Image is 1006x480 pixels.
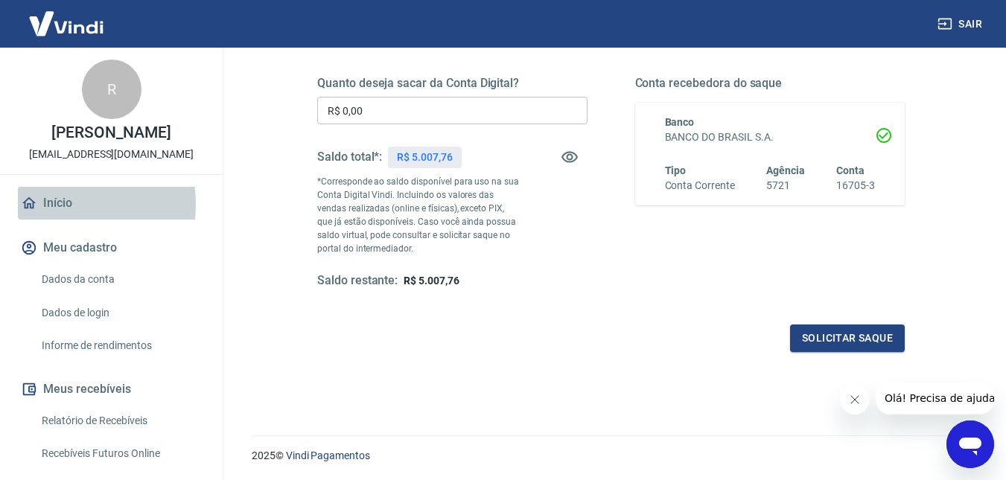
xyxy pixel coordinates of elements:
h6: Conta Corrente [665,178,735,193]
h6: 5721 [766,178,805,193]
a: Relatório de Recebíveis [36,406,205,436]
a: Dados de login [36,298,205,328]
iframe: Botão para abrir a janela de mensagens [946,420,994,468]
h5: Saldo restante: [317,273,398,289]
p: [PERSON_NAME] [51,125,171,141]
h6: BANCO DO BRASIL S.A. [665,129,876,145]
span: Banco [665,116,695,128]
p: R$ 5.007,76 [397,150,452,165]
span: Agência [766,164,805,176]
a: Início [18,187,205,220]
button: Meu cadastro [18,231,205,264]
p: *Corresponde ao saldo disponível para uso na sua Conta Digital Vindi. Incluindo os valores das ve... [317,175,520,255]
span: Olá! Precisa de ajuda? [9,10,125,22]
p: [EMAIL_ADDRESS][DOMAIN_NAME] [29,147,194,162]
h5: Conta recebedora do saque [635,76,905,91]
h5: Saldo total*: [317,150,382,164]
span: Tipo [665,164,687,176]
a: Recebíveis Futuros Online [36,438,205,469]
span: Conta [836,164,865,176]
h6: 16705-3 [836,178,875,193]
h5: Quanto deseja sacar da Conta Digital? [317,76,588,91]
div: R [82,60,141,119]
img: Vindi [18,1,115,46]
button: Solicitar saque [790,324,905,352]
a: Vindi Pagamentos [286,449,370,461]
iframe: Mensagem da empresa [876,382,994,415]
button: Meus recebíveis [18,373,205,406]
p: 2025 © [252,448,970,464]
iframe: Fechar mensagem [840,385,870,415]
button: Sair [935,10,988,38]
a: Dados da conta [36,264,205,295]
span: R$ 5.007,76 [404,275,459,287]
a: Informe de rendimentos [36,330,205,361]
